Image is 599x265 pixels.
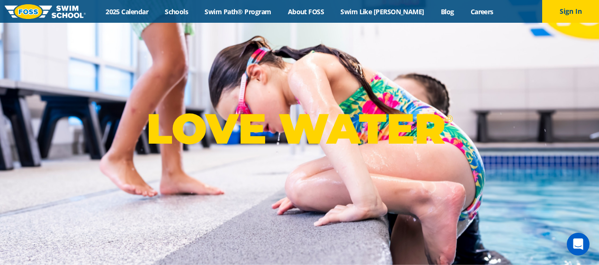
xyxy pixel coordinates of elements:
a: Blog [432,7,462,16]
a: 2025 Calendar [98,7,157,16]
a: About FOSS [279,7,332,16]
a: Swim Path® Program [197,7,279,16]
div: Open Intercom Messenger [567,233,590,256]
img: FOSS Swim School Logo [5,4,86,19]
a: Swim Like [PERSON_NAME] [332,7,433,16]
sup: ® [445,113,453,125]
p: LOVE WATER [146,103,453,154]
a: Schools [157,7,197,16]
a: Careers [462,7,501,16]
